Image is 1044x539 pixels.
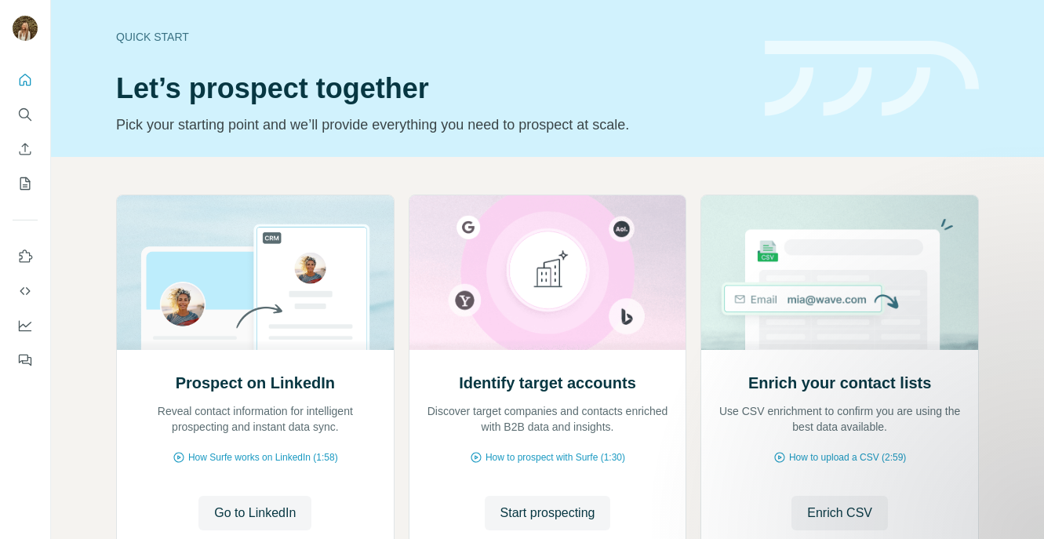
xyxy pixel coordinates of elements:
p: Reveal contact information for intelligent prospecting and instant data sync. [133,403,378,435]
img: Enrich your contact lists [700,195,979,350]
h2: Identify target accounts [459,372,636,394]
span: Enrich CSV [807,504,872,523]
p: Pick your starting point and we’ll provide everything you need to prospect at scale. [116,114,746,136]
button: Go to LinkedIn [198,496,311,530]
button: Use Surfe on LinkedIn [13,242,38,271]
span: Start prospecting [500,504,595,523]
button: Enrich CSV [13,135,38,163]
button: My lists [13,169,38,198]
button: Use Surfe API [13,277,38,305]
h2: Enrich your contact lists [748,372,931,394]
img: banner [765,41,979,117]
div: Quick start [116,29,746,45]
button: Dashboard [13,311,38,340]
img: Identify target accounts [409,195,687,350]
p: Discover target companies and contacts enriched with B2B data and insights. [425,403,671,435]
span: How to upload a CSV (2:59) [789,450,906,464]
iframe: Intercom live chat [991,486,1028,523]
button: Start prospecting [485,496,611,530]
span: How to prospect with Surfe (1:30) [486,450,625,464]
img: Prospect on LinkedIn [116,195,395,350]
h2: Prospect on LinkedIn [176,372,335,394]
p: Use CSV enrichment to confirm you are using the best data available. [717,403,962,435]
button: Enrich CSV [791,496,888,530]
h1: Let’s prospect together [116,73,746,104]
button: Quick start [13,66,38,94]
span: Go to LinkedIn [214,504,296,523]
button: Search [13,100,38,129]
span: How Surfe works on LinkedIn (1:58) [188,450,338,464]
button: Feedback [13,346,38,374]
img: Avatar [13,16,38,41]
